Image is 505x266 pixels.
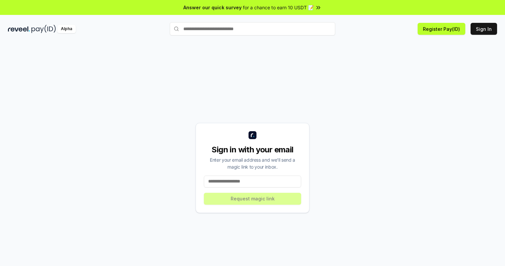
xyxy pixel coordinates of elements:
div: Sign in with your email [204,144,301,155]
div: Alpha [57,25,76,33]
span: Answer our quick survey [183,4,242,11]
button: Sign In [471,23,497,35]
button: Register Pay(ID) [418,23,465,35]
img: pay_id [31,25,56,33]
div: Enter your email address and we’ll send a magic link to your inbox. [204,156,301,170]
img: logo_small [249,131,256,139]
img: reveel_dark [8,25,30,33]
span: for a chance to earn 10 USDT 📝 [243,4,314,11]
